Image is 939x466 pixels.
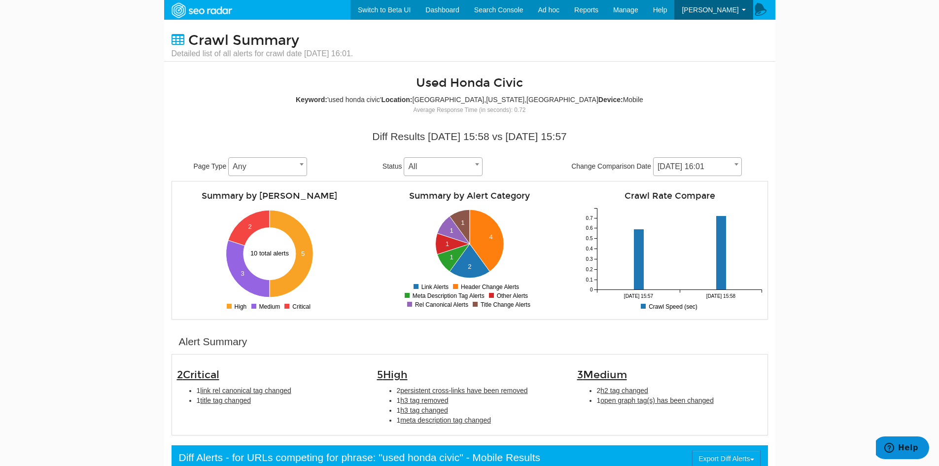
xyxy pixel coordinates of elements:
[400,396,448,404] span: h3 tag removed
[397,395,562,405] li: 1
[229,160,307,174] span: Any
[404,157,483,176] span: All
[172,48,353,59] small: Detailed list of all alerts for crawl date [DATE] 16:01.
[397,386,562,395] li: 2
[600,396,714,404] span: open graph tag(s) has been changed
[571,162,651,170] span: Change Comparison Date
[179,450,541,465] div: Diff Alerts - for URLs competing for phrase: "used honda civic" - Mobile Results
[876,436,929,461] iframe: Opens a widget where you can find more information
[404,160,482,174] span: All
[653,157,742,176] span: 09/26/2025 16:01
[682,6,738,14] span: [PERSON_NAME]
[597,386,763,395] li: 2
[538,6,559,14] span: Ad hoc
[377,368,408,381] span: 5
[397,415,562,425] li: 1
[400,406,448,414] span: h3 tag changed
[177,368,219,381] span: 2
[383,368,408,381] span: High
[586,277,592,283] tspan: 0.1
[583,368,627,381] span: Medium
[574,6,598,14] span: Reports
[586,267,592,272] tspan: 0.2
[600,387,648,394] span: h2 tag changed
[586,225,592,231] tspan: 0.6
[706,293,735,299] tspan: [DATE] 15:58
[200,387,291,394] span: link rel canonical tag changed
[179,334,247,349] div: Alert Summary
[377,191,562,201] h4: Summary by Alert Category
[586,236,592,241] tspan: 0.5
[197,395,362,405] li: 1
[624,293,653,299] tspan: [DATE] 15:57
[382,96,413,104] strong: Location:
[577,368,627,381] span: 3
[597,395,763,405] li: 1
[400,416,491,424] span: meta description tag changed
[197,386,362,395] li: 1
[400,387,527,394] span: persistent cross-links have been removed
[250,250,289,257] text: 10 total alerts
[586,256,592,262] tspan: 0.3
[613,6,638,14] span: Manage
[296,96,327,104] strong: Keyword:
[586,246,592,251] tspan: 0.4
[383,162,402,170] span: Status
[200,396,251,404] span: title tag changed
[188,32,299,49] span: Crawl Summary
[590,287,592,292] tspan: 0
[577,191,763,201] h4: Crawl Rate Compare
[273,95,666,105] div: 'used honda civic' [GEOGRAPHIC_DATA],[US_STATE],[GEOGRAPHIC_DATA] Mobile
[474,6,523,14] span: Search Console
[598,96,623,104] strong: Device:
[586,215,592,221] tspan: 0.7
[416,75,523,90] a: Used Honda Civic
[228,157,307,176] span: Any
[183,368,219,381] span: Critical
[177,191,362,201] h4: Summary by [PERSON_NAME]
[397,405,562,415] li: 1
[168,1,236,19] img: SEORadar
[654,160,741,174] span: 09/26/2025 16:01
[653,6,667,14] span: Help
[194,162,227,170] span: Page Type
[414,107,526,113] small: Average Response Time (in seconds): 0.72
[179,129,761,144] div: Diff Results [DATE] 15:58 vs [DATE] 15:57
